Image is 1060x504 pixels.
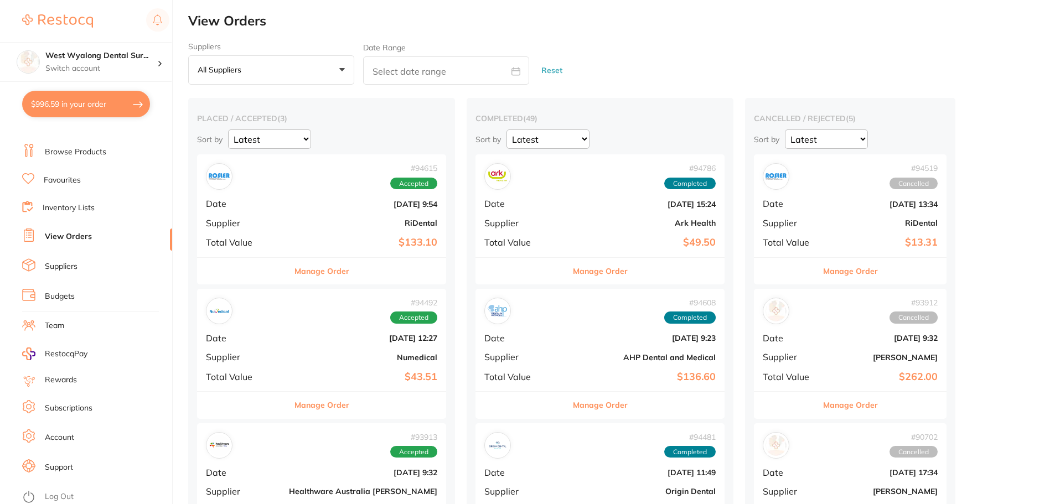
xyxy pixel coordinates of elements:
span: # 94519 [890,164,938,173]
b: RiDental [827,219,938,227]
a: Account [45,432,74,443]
h2: View Orders [188,13,1060,29]
a: Budgets [45,291,75,302]
span: # 94786 [664,164,716,173]
b: [DATE] 9:54 [289,200,437,209]
button: Manage Order [294,392,349,418]
span: Cancelled [890,446,938,458]
img: Restocq Logo [22,14,93,28]
div: Numedical#94492AcceptedDate[DATE] 12:27SupplierNumedicalTotal Value$43.51Manage Order [197,289,446,419]
span: Supplier [206,486,280,496]
label: Date Range [363,43,406,52]
h2: placed / accepted ( 3 ) [197,113,446,123]
b: Numedical [289,353,437,362]
a: Browse Products [45,147,106,158]
span: Date [484,199,559,209]
a: Log Out [45,491,74,502]
b: $262.00 [827,371,938,383]
span: # 93913 [390,433,437,441]
img: Origin Dental [487,435,508,456]
span: Completed [664,178,716,190]
img: RiDental [766,166,787,187]
span: # 94492 [390,298,437,307]
img: West Wyalong Dental Surgery (DentalTown 4) [17,51,39,73]
span: Total Value [484,372,559,382]
b: [DATE] 17:34 [827,468,938,477]
span: Date [763,333,818,343]
button: Manage Order [823,258,878,284]
img: RestocqPay [22,347,35,360]
b: [DATE] 9:23 [567,334,716,342]
button: All suppliers [188,55,354,85]
img: AHP Dental and Medical [487,300,508,321]
a: Subscriptions [45,403,92,414]
button: Manage Order [294,258,349,284]
span: # 94608 [664,298,716,307]
img: RiDental [209,166,230,187]
b: [DATE] 13:34 [827,200,938,209]
span: Accepted [390,178,437,190]
b: [DATE] 9:32 [289,468,437,477]
span: Supplier [484,352,559,362]
b: [PERSON_NAME] [827,487,938,496]
b: Ark Health [567,219,716,227]
b: AHP Dental and Medical [567,353,716,362]
a: Suppliers [45,261,77,272]
b: Healthware Australia [PERSON_NAME] [289,487,437,496]
a: View Orders [45,231,92,242]
span: Total Value [206,372,280,382]
button: Manage Order [573,258,628,284]
a: Restocq Logo [22,8,93,34]
b: [DATE] 15:24 [567,200,716,209]
span: Supplier [763,352,818,362]
img: Healthware Australia Ridley [209,435,230,456]
a: Team [45,320,64,331]
span: Total Value [484,237,559,247]
img: Adam Dental [766,435,787,456]
b: $49.50 [567,237,716,248]
span: Supplier [484,486,559,496]
img: Numedical [209,300,230,321]
a: RestocqPay [22,347,87,360]
span: Supplier [763,486,818,496]
a: Support [45,462,73,473]
img: Ark Health [487,166,508,187]
div: RiDental#94615AcceptedDate[DATE] 9:54SupplierRiDentalTotal Value$133.10Manage Order [197,154,446,284]
b: [DATE] 9:32 [827,334,938,342]
h2: cancelled / rejected ( 5 ) [754,113,947,123]
span: Date [206,333,280,343]
h4: West Wyalong Dental Surgery (DentalTown 4) [45,50,157,61]
h2: completed ( 49 ) [475,113,725,123]
span: Total Value [763,372,818,382]
span: Total Value [206,237,280,247]
button: Manage Order [823,392,878,418]
p: Sort by [475,134,501,144]
b: $43.51 [289,371,437,383]
button: $996.59 in your order [22,91,150,117]
span: Cancelled [890,178,938,190]
span: RestocqPay [45,349,87,360]
a: Rewards [45,375,77,386]
span: Supplier [484,218,559,228]
span: Total Value [763,237,818,247]
span: # 90702 [890,433,938,441]
span: Date [206,467,280,477]
b: [DATE] 11:49 [567,468,716,477]
label: Suppliers [188,42,354,51]
b: Origin Dental [567,487,716,496]
span: Accepted [390,446,437,458]
button: Manage Order [573,392,628,418]
span: # 94481 [664,433,716,441]
b: [PERSON_NAME] [827,353,938,362]
span: # 93912 [890,298,938,307]
span: Date [206,199,280,209]
input: Select date range [363,56,529,85]
span: Supplier [763,218,818,228]
a: Favourites [44,175,81,186]
b: [DATE] 12:27 [289,334,437,342]
p: Switch account [45,63,157,74]
a: Inventory Lists [43,202,95,214]
b: $13.31 [827,237,938,248]
span: Completed [664,446,716,458]
b: $136.60 [567,371,716,383]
